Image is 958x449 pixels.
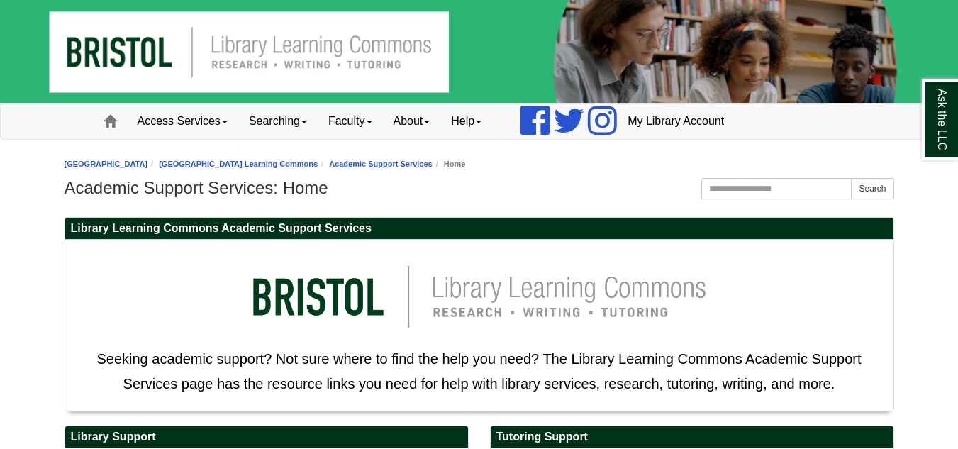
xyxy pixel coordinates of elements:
span: Seeking academic support? Not sure where to find the help you need? The Library Learning Commons ... [96,351,861,392]
h2: Tutoring Support [491,426,893,448]
a: Academic Support Services [329,160,433,168]
a: [GEOGRAPHIC_DATA] Learning Commons [159,160,318,168]
li: Home [433,157,466,171]
button: Search [851,178,893,199]
h1: Academic Support Services: Home [65,178,894,198]
a: My Library Account [617,104,735,139]
a: Faculty [318,104,383,139]
a: [GEOGRAPHIC_DATA] [65,160,148,168]
h2: Library Learning Commons Academic Support Services [65,218,893,240]
a: Access Services [127,104,238,139]
a: Help [440,104,492,139]
a: Searching [238,104,318,139]
a: About [383,104,441,139]
nav: breadcrumb [65,157,894,171]
img: llc logo [231,247,728,347]
h2: Library Support [65,426,468,448]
